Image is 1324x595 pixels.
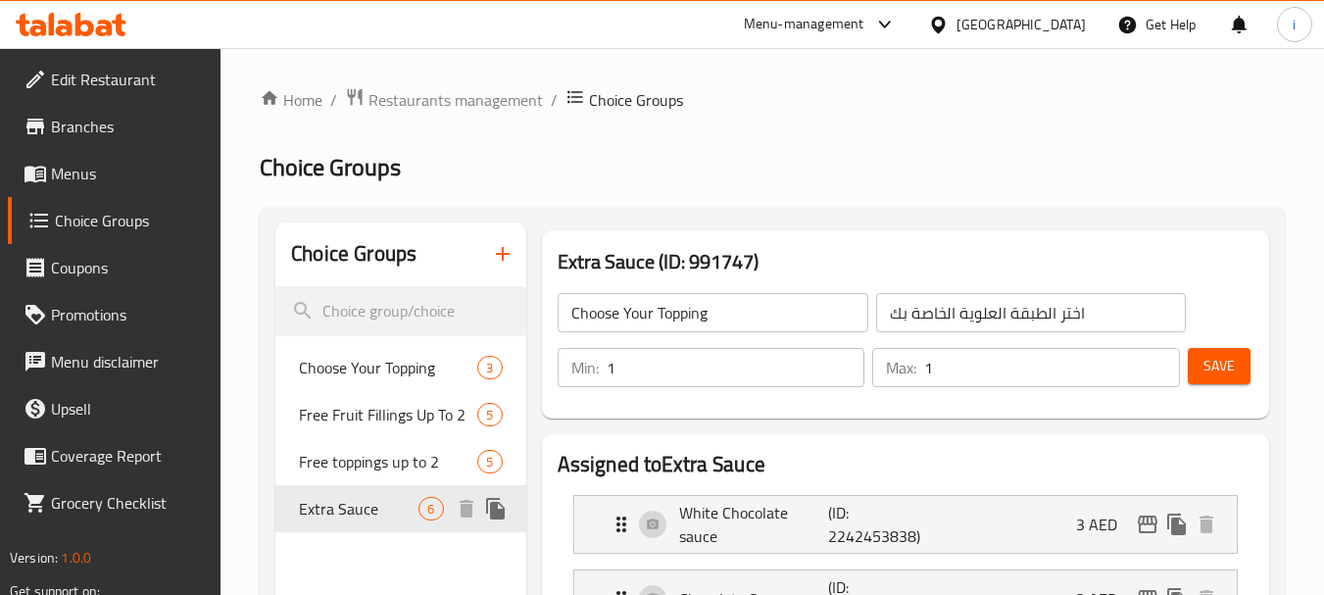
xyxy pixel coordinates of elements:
[886,356,916,379] p: Max:
[478,453,501,471] span: 5
[368,88,543,112] span: Restaurants management
[478,406,501,424] span: 5
[275,286,525,336] input: search
[51,115,206,138] span: Branches
[10,545,58,570] span: Version:
[589,88,683,112] span: Choice Groups
[477,403,502,426] div: Choices
[478,359,501,377] span: 3
[61,545,91,570] span: 1.0.0
[260,87,1285,113] nav: breadcrumb
[477,356,502,379] div: Choices
[558,246,1253,277] h3: Extra Sauce (ID: 991747)
[574,496,1237,553] div: Expand
[51,491,206,515] span: Grocery Checklist
[275,391,525,438] div: Free Fruit Fillings Up To 25
[1133,510,1162,539] button: edit
[452,494,481,523] button: delete
[55,209,206,232] span: Choice Groups
[330,88,337,112] li: /
[418,497,443,521] div: Choices
[51,444,206,468] span: Coverage Report
[299,356,477,379] span: Choose Your Topping
[744,13,864,36] div: Menu-management
[828,501,928,548] p: (ID: 2242453838)
[477,450,502,473] div: Choices
[345,87,543,113] a: Restaurants management
[8,432,221,479] a: Coverage Report
[551,88,558,112] li: /
[51,397,206,421] span: Upsell
[299,497,418,521] span: Extra Sauce
[51,162,206,185] span: Menus
[260,145,401,189] span: Choice Groups
[260,88,322,112] a: Home
[275,438,525,485] div: Free toppings up to 25
[956,14,1086,35] div: [GEOGRAPHIC_DATA]
[419,500,442,519] span: 6
[481,494,511,523] button: duplicate
[8,385,221,432] a: Upsell
[299,403,477,426] span: Free Fruit Fillings Up To 2
[558,487,1253,562] li: Expand
[558,450,1253,479] h2: Assigned to Extra Sauce
[1192,510,1221,539] button: delete
[51,303,206,326] span: Promotions
[571,356,599,379] p: Min:
[8,479,221,526] a: Grocery Checklist
[8,150,221,197] a: Menus
[1188,348,1250,384] button: Save
[8,291,221,338] a: Promotions
[275,485,525,532] div: Extra Sauce6deleteduplicate
[679,501,829,548] p: White Chocolate sauce
[1203,354,1235,378] span: Save
[1293,14,1296,35] span: i
[8,244,221,291] a: Coupons
[275,344,525,391] div: Choose Your Topping3
[1162,510,1192,539] button: duplicate
[8,338,221,385] a: Menu disclaimer
[51,350,206,373] span: Menu disclaimer
[1076,513,1133,536] p: 3 AED
[8,103,221,150] a: Branches
[8,56,221,103] a: Edit Restaurant
[299,450,477,473] span: Free toppings up to 2
[8,197,221,244] a: Choice Groups
[51,68,206,91] span: Edit Restaurant
[291,239,417,269] h2: Choice Groups
[51,256,206,279] span: Coupons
